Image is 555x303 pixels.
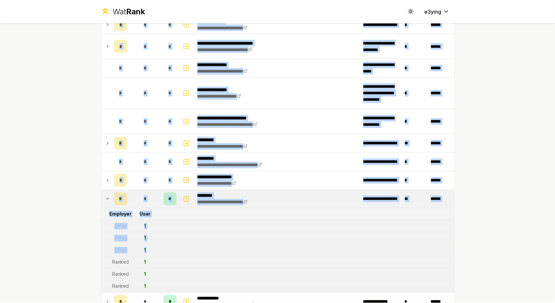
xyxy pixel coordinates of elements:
[144,247,146,254] div: 1
[114,247,126,254] div: Offer
[144,235,146,242] div: 1
[144,223,146,230] div: 1
[112,271,129,278] div: Ranked
[130,208,161,220] td: User
[144,259,146,266] div: 1
[425,8,442,16] span: e3ying
[114,235,126,242] div: Offer
[112,259,129,266] div: Ranked
[144,283,146,290] div: 1
[112,7,145,17] div: Wat
[126,7,145,16] span: Rank
[144,271,146,278] div: 1
[419,6,455,18] button: e3ying
[112,208,130,220] td: Employer
[114,223,126,230] div: Offer
[101,7,145,17] a: WatRank
[112,283,129,290] div: Ranked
